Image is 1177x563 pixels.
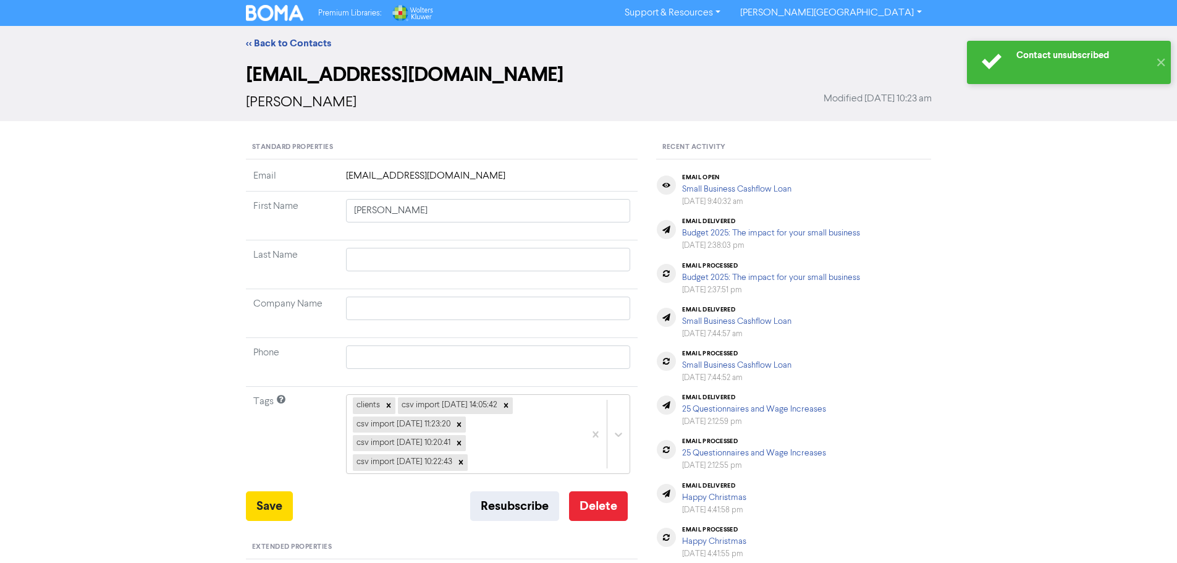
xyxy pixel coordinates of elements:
[682,394,826,401] div: email delivered
[1022,430,1177,563] iframe: Chat Widget
[246,536,638,559] div: Extended Properties
[682,504,746,516] div: [DATE] 4:41:58 pm
[246,289,339,338] td: Company Name
[682,262,860,269] div: email processed
[470,491,559,521] button: Resubscribe
[246,5,304,21] img: BOMA Logo
[682,526,746,533] div: email processed
[682,273,860,282] a: Budget 2025: The impact for your small business
[246,95,356,110] span: [PERSON_NAME]
[824,91,932,106] span: Modified [DATE] 10:23 am
[682,416,826,428] div: [DATE] 2:12:59 pm
[682,284,860,296] div: [DATE] 2:37:51 pm
[682,350,791,357] div: email processed
[682,460,826,472] div: [DATE] 2:12:55 pm
[353,435,452,451] div: csv import [DATE] 10:20:41
[246,240,339,289] td: Last Name
[246,338,339,387] td: Phone
[246,169,339,192] td: Email
[682,240,860,252] div: [DATE] 2:38:03 pm
[1016,49,1149,62] div: Contact unsubscribed
[569,491,628,521] button: Delete
[682,482,746,489] div: email delivered
[353,397,382,413] div: clients
[339,169,638,192] td: [EMAIL_ADDRESS][DOMAIN_NAME]
[353,454,454,470] div: csv import [DATE] 10:22:43
[391,5,433,21] img: Wolters Kluwer
[682,405,826,413] a: 25 Questionnaires and Wage Increases
[682,196,791,208] div: [DATE] 9:40:32 am
[682,328,791,340] div: [DATE] 7:44:57 am
[318,9,381,17] span: Premium Libraries:
[246,63,932,87] h2: [EMAIL_ADDRESS][DOMAIN_NAME]
[246,491,293,521] button: Save
[353,417,452,433] div: csv import [DATE] 11:23:20
[615,3,730,23] a: Support & Resources
[246,387,339,492] td: Tags
[682,493,746,502] a: Happy Christmas
[682,548,746,560] div: [DATE] 4:41:55 pm
[682,361,791,370] a: Small Business Cashflow Loan
[682,372,791,384] div: [DATE] 7:44:52 am
[682,537,746,546] a: Happy Christmas
[398,397,499,413] div: csv import [DATE] 14:05:42
[246,136,638,159] div: Standard Properties
[246,192,339,240] td: First Name
[682,438,826,445] div: email processed
[682,185,791,193] a: Small Business Cashflow Loan
[682,449,826,457] a: 25 Questionnaires and Wage Increases
[656,136,931,159] div: Recent Activity
[682,306,791,313] div: email delivered
[682,317,791,326] a: Small Business Cashflow Loan
[246,37,331,49] a: << Back to Contacts
[682,229,860,237] a: Budget 2025: The impact for your small business
[682,218,860,225] div: email delivered
[682,174,791,181] div: email open
[730,3,931,23] a: [PERSON_NAME][GEOGRAPHIC_DATA]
